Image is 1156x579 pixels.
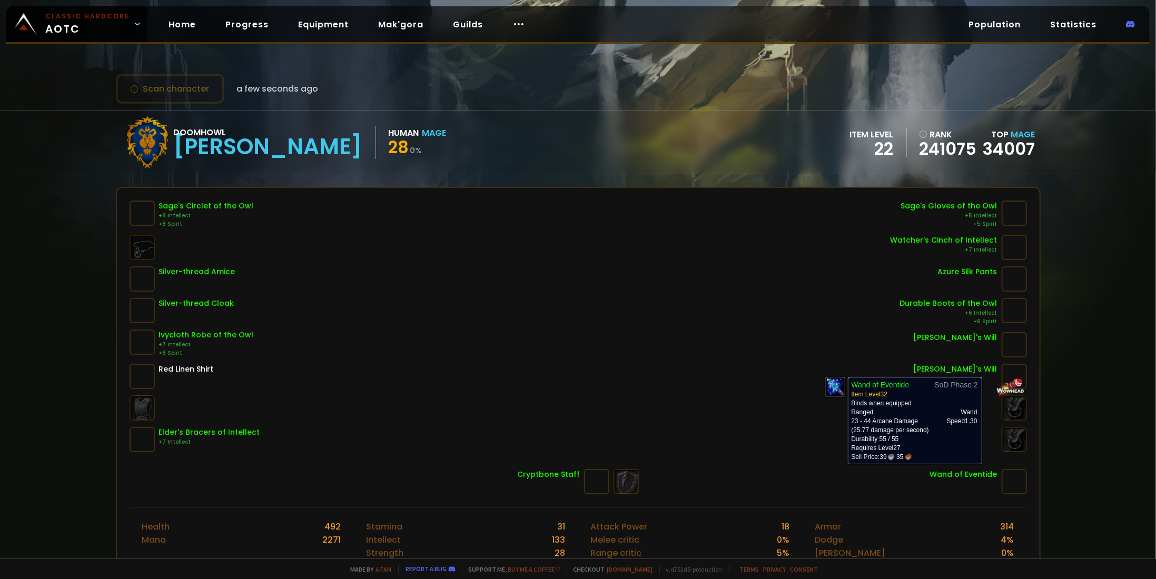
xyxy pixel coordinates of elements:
a: Classic HardcoreAOTC [6,6,147,42]
div: 5 % [777,546,790,560]
div: Stamina [367,520,403,533]
td: Requires Level 27 [852,444,979,462]
div: Silver-thread Cloak [159,298,234,309]
img: item-10288 [130,201,155,226]
a: Home [160,14,204,35]
div: Health [142,520,170,533]
div: +6 Intellect [900,309,997,317]
div: Intellect [367,533,401,546]
a: Privacy [764,565,786,573]
div: Red Linen Shirt [159,364,214,375]
div: Silver-thread Amice [159,266,235,277]
div: +6 Spirit [159,349,254,357]
small: Classic Hardcore [45,12,130,21]
img: item-5214 [1002,469,1027,494]
a: [DOMAIN_NAME] [607,565,653,573]
div: Wand of Eventide [930,469,997,480]
a: Buy me a coffee [508,565,560,573]
span: Mage [1011,128,1035,141]
span: AOTC [45,12,130,37]
div: 314 [1001,520,1014,533]
small: 0 % [410,145,422,156]
div: [PERSON_NAME]'s Will [914,364,997,375]
div: +7 Intellect [159,341,254,349]
div: +8 Intellect [159,212,254,220]
div: Sage's Circlet of the Owl [159,201,254,212]
div: Mana [142,533,166,546]
span: 28 [389,135,409,159]
div: [PERSON_NAME] [174,139,363,155]
span: Support me, [462,565,560,573]
div: 31 [558,520,566,533]
a: Report a bug [406,565,447,573]
img: item-7046 [1002,266,1027,292]
div: Cryptbone Staff [517,469,580,480]
div: [PERSON_NAME] [815,546,886,560]
div: Strength [367,546,404,560]
div: Attack Power [591,520,648,533]
div: Dodge [815,533,844,546]
div: Melee critic [591,533,640,546]
span: Checkout [567,565,653,573]
div: Ivycloth Robe of the Owl [159,330,254,341]
div: Doomhowl [174,126,363,139]
div: Top [983,128,1035,141]
div: +7 Intellect [159,438,260,446]
th: Speed 1.30 [920,417,977,426]
td: Ranged [852,408,895,417]
a: Guilds [444,14,491,35]
img: item-4999 [1002,332,1027,357]
a: 34007 [983,137,1035,161]
div: 4 % [1001,533,1014,546]
div: [PERSON_NAME]'s Will [914,332,997,343]
div: Range critic [591,546,642,560]
a: Mak'gora [370,14,432,35]
button: Scan character [116,74,224,104]
div: Mage [422,126,447,139]
div: Azure Silk Pants [938,266,997,277]
div: item level [850,128,894,141]
span: Made by [344,565,392,573]
img: item-9820 [1002,298,1027,323]
div: +7 Intellect [891,246,997,254]
img: item-6615 [1002,201,1027,226]
div: Sell Price: [852,453,979,462]
td: Binds when equipped (25.77 damage per second) Durability 55 / 55 [852,380,979,444]
img: item-9798 [130,330,155,355]
a: Statistics [1042,14,1105,35]
div: rank [920,128,977,141]
b: SoD Phase 2 [935,381,979,389]
div: 0 % [777,533,790,546]
div: 18 [782,520,790,533]
span: a few seconds ago [237,82,319,95]
div: 492 [325,520,341,533]
div: Elder's Bracers of Intellect [159,427,260,438]
img: item-2013 [584,469,609,494]
a: Population [960,14,1029,35]
a: Progress [217,14,277,35]
div: 22 [850,141,894,157]
img: item-7355 [130,427,155,452]
div: Durable Boots of the Owl [900,298,997,309]
div: 2271 [323,533,341,546]
a: a fan [376,565,392,573]
img: item-2575 [130,364,155,389]
img: item-14185 [1002,235,1027,260]
span: Wand [961,408,977,416]
div: Sage's Gloves of the Owl [901,201,997,212]
span: 39 [880,453,895,462]
div: 133 [552,533,566,546]
div: Watcher's Cinch of Intellect [891,235,997,246]
a: Terms [740,565,759,573]
div: +5 Spirit [901,220,997,228]
a: Consent [791,565,818,573]
a: Equipment [290,14,357,35]
b: Wand of Eventide [852,381,910,389]
div: 28 [555,546,566,560]
span: Item Level 32 [852,391,888,398]
span: v. d752d5 - production [659,565,723,573]
div: +6 Spirit [900,317,997,326]
span: 23 - 44 Arcane Damage [852,417,918,425]
div: +5 Intellect [901,212,997,220]
div: +8 Spirit [159,220,254,228]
